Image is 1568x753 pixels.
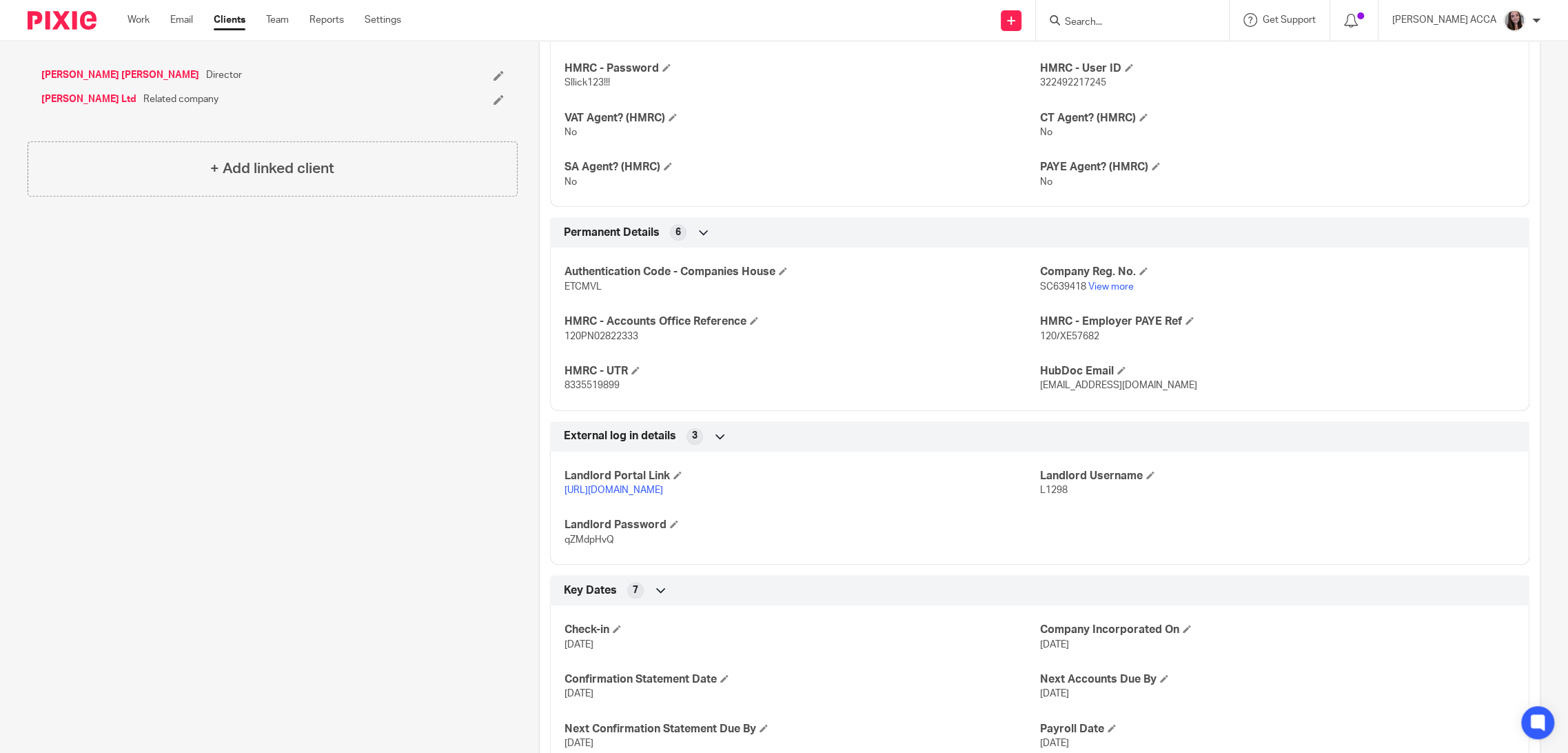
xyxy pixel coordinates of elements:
[210,158,334,179] h4: + Add linked client
[564,583,617,598] span: Key Dates
[564,282,602,292] span: ETCMVL
[365,13,401,27] a: Settings
[1040,623,1515,637] h4: Company Incorporated On
[1040,722,1515,736] h4: Payroll Date
[266,13,289,27] a: Team
[564,314,1039,329] h4: HMRC - Accounts Office Reference
[564,518,1039,532] h4: Landlord Password
[633,583,638,597] span: 7
[309,13,344,27] a: Reports
[564,722,1039,736] h4: Next Confirmation Statement Due By
[564,160,1039,174] h4: SA Agent? (HMRC)
[41,68,199,82] a: [PERSON_NAME] [PERSON_NAME]
[170,13,193,27] a: Email
[1088,282,1134,292] a: View more
[1063,17,1188,29] input: Search
[214,13,245,27] a: Clients
[1392,13,1496,27] p: [PERSON_NAME] ACCA
[1040,739,1069,748] span: [DATE]
[564,225,660,240] span: Permanent Details
[564,61,1039,76] h4: HMRC - Password
[564,623,1039,637] h4: Check-in
[1040,485,1068,495] span: L1298
[28,11,96,30] img: Pixie
[1040,364,1515,379] h4: HubDoc Email
[1040,111,1515,125] h4: CT Agent? (HMRC)
[564,739,593,748] span: [DATE]
[1040,332,1099,341] span: 120/XE57682
[1040,381,1197,390] span: [EMAIL_ADDRESS][DOMAIN_NAME]
[564,332,638,341] span: 120PN02822333
[564,429,676,443] span: External log in details
[1040,160,1515,174] h4: PAYE Agent? (HMRC)
[1040,689,1069,699] span: [DATE]
[1040,469,1515,483] h4: Landlord Username
[564,128,577,137] span: No
[564,364,1039,379] h4: HMRC - UTR
[564,381,620,390] span: 8335519899
[128,13,150,27] a: Work
[564,485,663,495] a: [URL][DOMAIN_NAME]
[1263,15,1316,25] span: Get Support
[692,429,698,443] span: 3
[1040,78,1106,88] span: 322492217245
[143,92,218,106] span: Related company
[564,78,610,88] span: Sllick123!!!
[1040,128,1052,137] span: No
[1040,265,1515,279] h4: Company Reg. No.
[1040,282,1086,292] span: SC639418
[564,672,1039,687] h4: Confirmation Statement Date
[564,265,1039,279] h4: Authentication Code - Companies House
[1040,61,1515,76] h4: HMRC - User ID
[1040,672,1515,687] h4: Next Accounts Due By
[1040,640,1069,650] span: [DATE]
[564,469,1039,483] h4: Landlord Portal Link
[564,640,593,650] span: [DATE]
[206,68,242,82] span: Director
[41,92,136,106] a: [PERSON_NAME] Ltd
[564,689,593,699] span: [DATE]
[1040,314,1515,329] h4: HMRC - Employer PAYE Ref
[564,177,577,187] span: No
[1040,177,1052,187] span: No
[1503,10,1525,32] img: Nicole%202023.jpg
[675,225,681,239] span: 6
[564,111,1039,125] h4: VAT Agent? (HMRC)
[564,535,614,545] span: qZMdpHvQ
